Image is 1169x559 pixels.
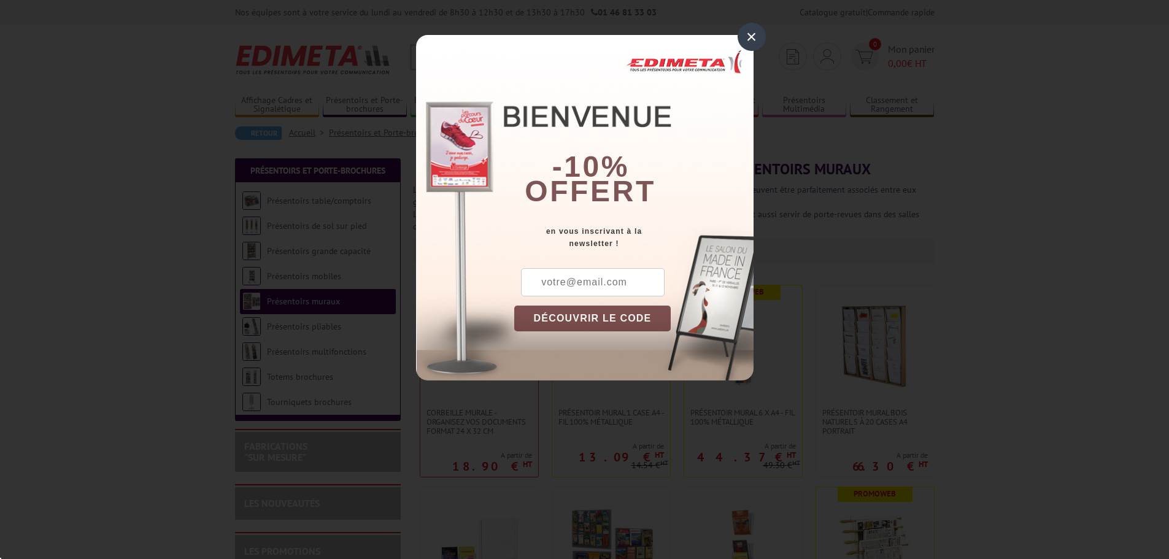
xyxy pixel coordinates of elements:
[738,23,766,51] div: ×
[525,175,656,207] font: offert
[514,306,671,331] button: DÉCOUVRIR LE CODE
[514,225,754,250] div: en vous inscrivant à la newsletter !
[552,150,630,183] b: -10%
[521,268,665,296] input: votre@email.com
